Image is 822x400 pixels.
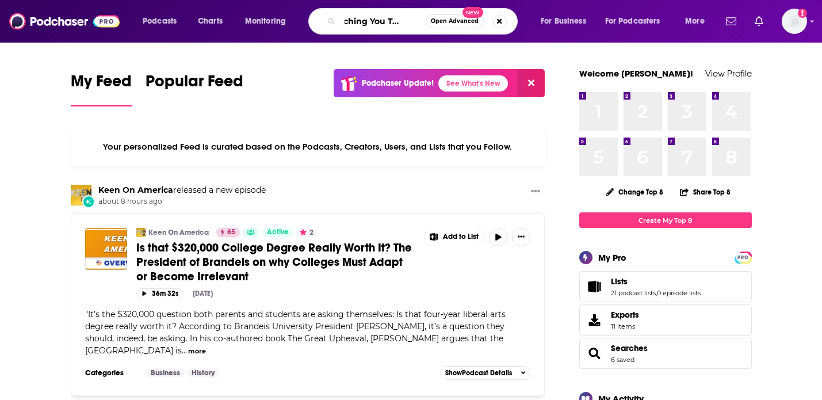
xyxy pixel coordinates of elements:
span: Lists [579,271,752,302]
a: Exports [579,304,752,336]
button: more [188,346,206,356]
span: 65 [227,227,235,238]
span: Lists [611,276,628,287]
a: Lists [611,276,701,287]
a: Create My Top 8 [579,212,752,228]
a: Business [146,368,185,378]
a: Active [262,228,293,237]
span: Open Advanced [431,18,479,24]
button: 2 [296,228,317,237]
span: Is that $320,000 College Degree Really Worth It? The President of Brandeis on why Colleges Must A... [136,241,412,284]
span: about 8 hours ago [98,197,266,207]
span: Show Podcast Details [445,369,512,377]
span: My Feed [71,71,132,98]
button: Change Top 8 [599,185,671,199]
button: Show profile menu [782,9,807,34]
h3: released a new episode [98,185,266,196]
span: Logged in as megcassidy [782,9,807,34]
img: Keen On America [71,185,91,205]
a: View Profile [705,68,752,79]
svg: Add a profile image [798,9,807,18]
div: Search podcasts, credits, & more... [319,8,529,35]
img: Keen On America [136,228,146,237]
a: My Feed [71,71,132,106]
span: For Podcasters [605,13,660,29]
span: Popular Feed [146,71,243,98]
a: 65 [216,228,240,237]
a: Popular Feed [146,71,243,106]
a: Searches [611,343,648,353]
span: " [85,309,506,356]
a: Show notifications dropdown [750,12,768,31]
div: My Pro [598,252,626,263]
span: Exports [583,312,606,328]
p: Podchaser Update! [362,78,434,88]
a: Searches [583,345,606,361]
span: Podcasts [143,13,177,29]
img: Is that $320,000 College Degree Really Worth It? The President of Brandeis on why Colleges Must A... [85,228,127,270]
button: open menu [533,12,601,31]
span: Add to List [443,233,479,241]
a: PRO [736,253,750,261]
span: Exports [611,310,639,320]
div: New Episode [82,195,95,208]
span: New [462,7,483,18]
span: ... [182,345,187,356]
a: 0 episode lists [657,289,701,297]
button: open menu [598,12,677,31]
a: 21 podcast lists [611,289,656,297]
a: Keen On America [148,228,209,237]
button: Open AdvancedNew [426,14,484,28]
button: Share Top 8 [679,181,731,203]
span: More [685,13,705,29]
button: open menu [237,12,301,31]
button: Show More Button [526,185,545,199]
a: Keen On America [98,185,173,195]
a: Welcome [PERSON_NAME]! [579,68,693,79]
span: For Business [541,13,586,29]
a: Is that $320,000 College Degree Really Worth It? The President of Brandeis on why Colleges Must A... [136,241,416,284]
span: , [656,289,657,297]
span: 11 items [611,322,639,330]
a: See What's New [438,75,508,92]
button: open menu [677,12,719,31]
button: Show More Button [512,228,530,246]
h3: Categories [85,368,137,378]
input: Search podcasts, credits, & more... [340,12,426,31]
a: Show notifications dropdown [721,12,741,31]
a: Charts [190,12,230,31]
span: Charts [198,13,223,29]
a: 6 saved [611,356,634,364]
img: User Profile [782,9,807,34]
span: Monitoring [245,13,286,29]
button: Show More Button [425,228,484,246]
button: open menu [135,12,192,31]
button: 36m 32s [136,288,183,299]
a: Lists [583,279,606,295]
a: History [187,368,219,378]
span: Active [267,227,289,238]
div: [DATE] [193,289,213,298]
div: Your personalized Feed is curated based on the Podcasts, Creators, Users, and Lists that you Follow. [71,127,545,166]
span: PRO [736,253,750,262]
span: It’s the $320,000 question both parents and students are asking themselves: Is that four-year lib... [85,309,506,356]
img: Podchaser - Follow, Share and Rate Podcasts [9,10,120,32]
span: Searches [579,338,752,369]
button: ShowPodcast Details [440,366,531,380]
